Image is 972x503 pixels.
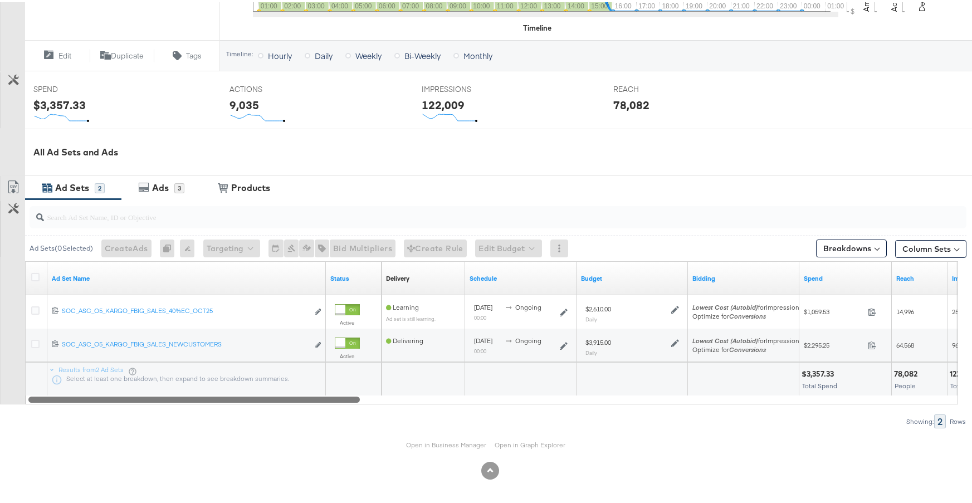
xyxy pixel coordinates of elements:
[474,301,492,309] span: [DATE]
[463,48,492,59] span: Monthly
[692,334,803,343] span: for Impressions
[422,95,465,111] div: 122,009
[330,272,377,281] a: Shows the current state of your Ad Set.
[62,338,309,346] div: SOC_ASC_O5_KARGO_FBIG_SALES_NEWCUSTOMERS
[268,48,292,59] span: Hourly
[355,48,382,59] span: Weekly
[585,336,611,345] div: $3,915.00
[692,343,803,352] div: Optimize for
[422,82,505,92] span: IMPRESSIONS
[906,416,934,423] div: Showing:
[62,304,309,316] a: SOC_ASC_O5_KARGO_FBIG_SALES_40%EC_OCT25
[62,304,309,313] div: SOC_ASC_O5_KARGO_FBIG_SALES_40%EC_OCT25
[692,272,795,281] a: Shows your bid and optimisation settings for this Ad Set.
[515,301,541,309] span: ongoing
[692,301,803,309] span: for Impressions
[895,238,966,256] button: Column Sets
[952,339,970,347] span: 96,228
[407,438,487,447] a: Open in Business Manager
[613,82,697,92] span: REACH
[895,379,916,388] span: People
[581,272,683,281] a: Shows the current budget of Ad Set.
[585,302,611,311] div: $2,610.00
[585,314,597,320] sub: Daily
[802,379,837,388] span: Total Spend
[386,272,409,281] a: Reflects the ability of your Ad Set to achieve delivery based on ad states, schedule and budget.
[896,339,914,347] span: 64,568
[934,412,946,426] div: 2
[90,47,155,60] button: Duplicate
[896,305,914,314] span: 14,996
[894,367,921,377] div: 78,082
[25,47,90,60] button: Edit
[335,350,360,358] label: Active
[55,179,89,192] div: Ad Sets
[474,334,492,343] span: [DATE]
[386,272,409,281] div: Delivery
[229,95,259,111] div: 9,035
[729,310,766,318] em: Conversions
[186,48,202,59] span: Tags
[613,95,649,111] div: 78,082
[474,312,486,319] sub: 00:00
[804,272,887,281] a: The total amount spent to date.
[95,181,105,191] div: 2
[524,21,552,31] div: Timeline
[515,334,541,343] span: ongoing
[52,272,321,281] a: Your Ad Set name.
[474,345,486,352] sub: 00:00
[154,47,219,60] button: Tags
[30,241,93,251] div: Ad Sets ( 0 Selected)
[62,338,309,349] a: SOC_ASC_O5_KARGO_FBIG_SALES_NEWCUSTOMERS
[804,305,863,314] span: $1,059.53
[315,48,333,59] span: Daily
[386,301,419,309] span: Learning
[949,416,966,423] div: Rows
[231,179,270,192] div: Products
[229,82,313,92] span: ACTIONS
[470,272,572,281] a: Shows when your Ad Set is scheduled to deliver.
[952,305,970,314] span: 25,706
[816,237,887,255] button: Breakdowns
[386,334,423,343] span: Delivering
[33,95,86,111] div: $3,357.33
[58,48,71,59] span: Edit
[226,48,253,56] div: Timeline:
[160,237,180,255] div: 0
[152,179,169,192] div: Ads
[495,438,566,447] a: Open in Graph Explorer
[729,343,766,351] em: Conversions
[111,48,144,59] span: Duplicate
[386,313,436,320] sub: Ad set is still learning.
[174,181,184,191] div: 3
[692,301,758,309] em: Lowest Cost (Autobid)
[33,82,117,92] span: SPEND
[802,367,837,377] div: $3,357.33
[692,310,803,319] div: Optimize for
[692,334,758,343] em: Lowest Cost (Autobid)
[44,199,881,221] input: Search Ad Set Name, ID or Objective
[804,339,863,347] span: $2,295.25
[585,347,597,354] sub: Daily
[404,48,441,59] span: Bi-Weekly
[335,317,360,324] label: Active
[950,379,964,388] span: Total
[896,272,943,281] a: The number of people your ad was served to.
